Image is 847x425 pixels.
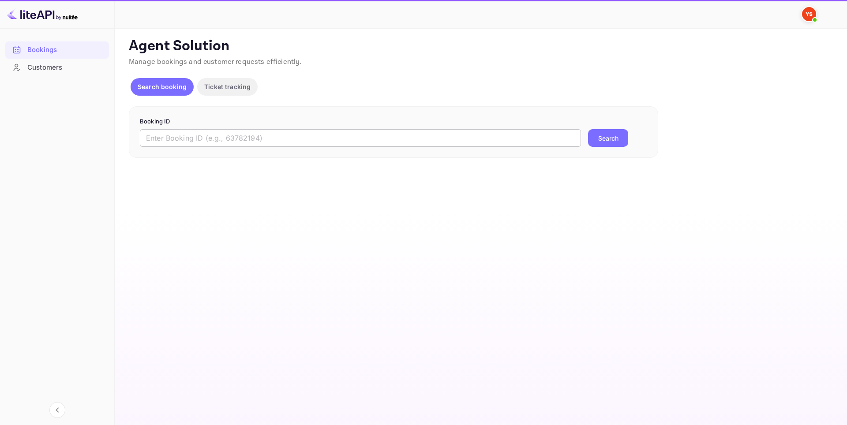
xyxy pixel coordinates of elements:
[5,59,109,76] div: Customers
[27,45,105,55] div: Bookings
[129,57,302,67] span: Manage bookings and customer requests efficiently.
[5,59,109,75] a: Customers
[802,7,816,21] img: Yandex Support
[140,117,647,126] p: Booking ID
[204,82,251,91] p: Ticket tracking
[5,41,109,59] div: Bookings
[588,129,628,147] button: Search
[49,402,65,418] button: Collapse navigation
[5,41,109,58] a: Bookings
[7,7,78,21] img: LiteAPI logo
[140,129,581,147] input: Enter Booking ID (e.g., 63782194)
[138,82,187,91] p: Search booking
[27,63,105,73] div: Customers
[129,37,831,55] p: Agent Solution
